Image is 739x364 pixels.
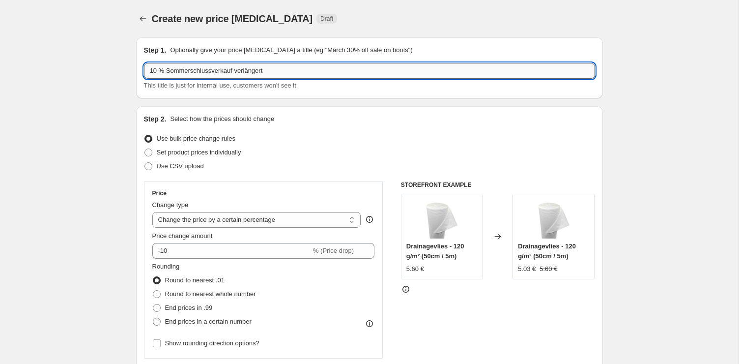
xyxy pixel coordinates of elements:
strike: 5.60 € [540,264,557,274]
div: 5.60 € [406,264,424,274]
h2: Step 1. [144,45,167,55]
p: Optionally give your price [MEDICAL_DATA] a title (eg "March 30% off sale on boots") [170,45,412,55]
span: Drainagevlies - 120 g/m² (50cm / 5m) [406,243,464,260]
p: Select how the prices should change [170,114,274,124]
span: Set product prices individually [157,149,241,156]
span: Draft [320,15,333,23]
span: Rounding [152,263,180,270]
input: -15 [152,243,311,259]
span: Change type [152,201,189,209]
span: End prices in a certain number [165,318,252,325]
span: Show rounding direction options? [165,339,259,347]
div: 5.03 € [518,264,536,274]
input: 30% off holiday sale [144,63,595,79]
span: Use CSV upload [157,162,204,170]
span: This title is just for internal use, customers won't see it [144,82,296,89]
button: Price change jobs [136,12,150,26]
span: % (Price drop) [313,247,354,254]
span: Drainagevlies - 120 g/m² (50cm / 5m) [518,243,576,260]
h2: Step 2. [144,114,167,124]
span: Round to nearest whole number [165,290,256,298]
img: drainagevlies-120-gm-or-trennvlies-or-gartenvlies-or-geovlies-or-geotextil-florade-de-drainagevli... [422,199,461,239]
img: drainagevlies-120-gm-or-trennvlies-or-gartenvlies-or-geovlies-or-geotextil-florade-de-drainagevli... [534,199,573,239]
span: Create new price [MEDICAL_DATA] [152,13,313,24]
span: Round to nearest .01 [165,276,225,284]
span: Price change amount [152,232,213,240]
div: help [365,214,374,224]
span: End prices in .99 [165,304,213,311]
h6: STOREFRONT EXAMPLE [401,181,595,189]
span: Use bulk price change rules [157,135,235,142]
h3: Price [152,189,167,197]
